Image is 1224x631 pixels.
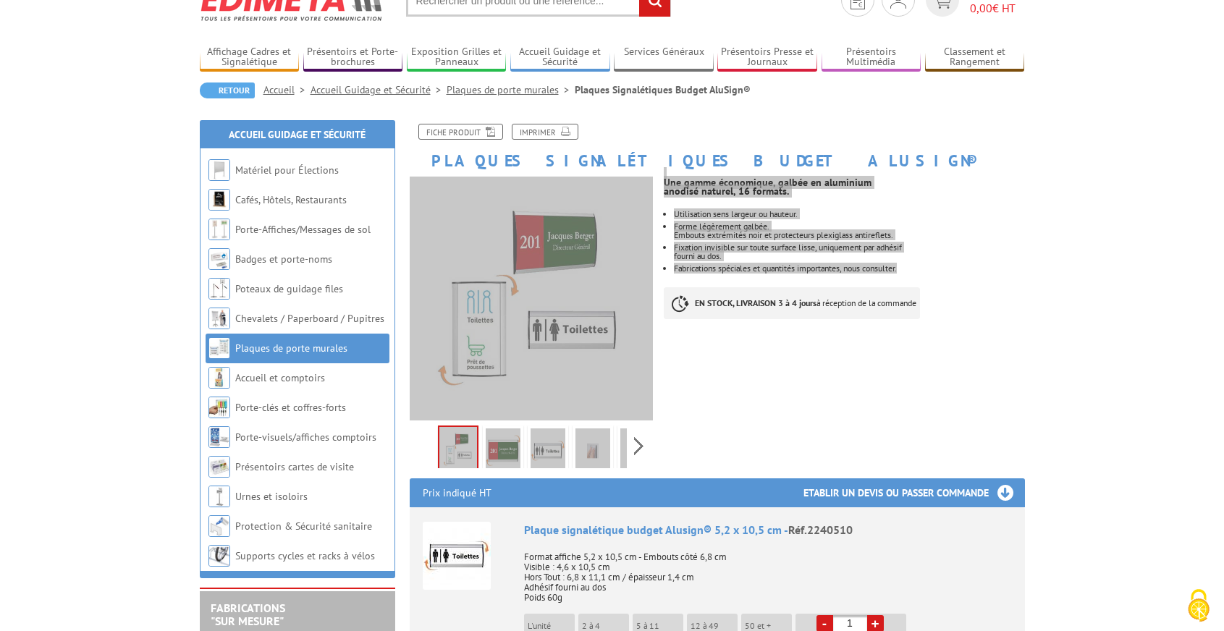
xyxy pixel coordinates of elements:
[674,210,1024,219] li: Utilisation sens largeur ou hauteur.
[528,621,575,631] p: L'unité
[235,253,332,266] a: Badges et porte-noms
[208,337,230,359] img: Plaques de porte murales
[208,515,230,537] img: Protection & Sécurité sanitaire
[235,520,372,533] a: Protection & Sécurité sanitaire
[235,371,325,384] a: Accueil et comptoirs
[235,223,371,236] a: Porte-Affiches/Messages de sol
[620,428,655,473] img: 22240510_2.jpg
[582,621,629,631] p: 2 à 4
[235,431,376,444] a: Porte-visuels/affiches comptoirs
[632,434,646,458] span: Next
[208,278,230,300] img: Poteaux de guidage files
[664,287,920,319] p: à réception de la commande
[208,426,230,448] img: Porte-visuels/affiches comptoirs
[208,189,230,211] img: Cafés, Hôtels, Restaurants
[614,46,714,69] a: Services Généraux
[200,46,300,69] a: Affichage Cadres et Signalétique
[925,46,1025,69] a: Classement et Rangement
[674,222,1024,231] div: Forme légèrement galbée.
[524,522,1012,538] div: Plaque signalétique budget Alusign® 5,2 x 10,5 cm -
[235,164,339,177] a: Matériel pour Élections
[636,621,683,631] p: 5 à 11
[822,46,921,69] a: Présentoirs Multimédia
[208,545,230,567] img: Supports cycles et racks à vélos
[208,159,230,181] img: Matériel pour Élections
[407,46,507,69] a: Exposition Grilles et Panneaux
[208,367,230,389] img: Accueil et comptoirs
[208,308,230,329] img: Chevalets / Paperboard / Pupitres
[263,83,311,96] a: Accueil
[674,231,1024,240] div: Embouts extrémités noir et protecteurs plexiglass antireflets.
[486,428,520,473] img: plaques_de_porte_murales_2240710.jpg
[674,243,1024,252] div: Fixation invisible sur toute surface lisse, uniquement par adhésif
[208,397,230,418] img: Porte-clés et coffres-forts
[211,601,285,628] a: FABRICATIONS"Sur Mesure"
[208,219,230,240] img: Porte-Affiches/Messages de sol
[235,490,308,503] a: Urnes et isoloirs
[1181,588,1217,624] img: Cookies (fenêtre modale)
[311,83,447,96] a: Accueil Guidage et Sécurité
[235,282,343,295] a: Poteaux de guidage files
[423,522,491,590] img: Plaque signalétique budget Alusign® 5,2 x 10,5 cm
[208,248,230,270] img: Badges et porte-noms
[235,312,384,325] a: Chevalets / Paperboard / Pupitres
[439,427,477,472] img: plaques_de_porte_murale_2240510.jpg
[788,522,853,537] span: Réf.2240510
[691,621,738,631] p: 12 à 49
[575,428,610,473] img: 22240510_1.jpg
[423,478,491,507] p: Prix indiqué HT
[695,297,816,308] strong: EN STOCK, LIVRAISON 3 à 4 jours
[717,46,817,69] a: Présentoirs Presse et Journaux
[664,178,1024,187] div: Une gamme économique, galbée en aluminium
[512,124,578,140] a: Imprimer
[235,549,375,562] a: Supports cycles et racks à vélos
[235,193,347,206] a: Cafés, Hôtels, Restaurants
[418,124,503,140] a: Fiche produit
[200,82,255,98] a: Retour
[229,128,366,141] a: Accueil Guidage et Sécurité
[303,46,403,69] a: Présentoirs et Porte-brochures
[235,342,347,355] a: Plaques de porte murales
[674,252,1024,261] div: fourni au dos.
[208,486,230,507] img: Urnes et isoloirs
[235,460,354,473] a: Présentoirs cartes de visite
[970,1,992,15] span: 0,00
[664,187,1024,195] div: anodisé naturel, 16 formats.
[410,177,654,420] img: plaques_de_porte_murale_2240510.jpg
[575,82,751,97] li: Plaques Signalétiques Budget AluSign®
[803,478,1025,507] h3: Etablir un devis ou passer commande
[674,264,1024,273] li: Fabrications spéciales et quantités importantes, nous consulter.
[447,83,575,96] a: Plaques de porte murales
[208,456,230,478] img: Présentoirs cartes de visite
[1173,582,1224,631] button: Cookies (fenêtre modale)
[745,621,792,631] p: 50 et +
[235,401,346,414] a: Porte-clés et coffres-forts
[510,46,610,69] a: Accueil Guidage et Sécurité
[531,428,565,473] img: plaques_signaletiques_budget_alusign_2240510.jpg
[524,542,1012,603] p: Format affiche 5,2 x 10,5 cm - Embouts côté 6,8 cm Visible : 4,6 x 10,5 cm Hors Tout : 6,8 x 11,1...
